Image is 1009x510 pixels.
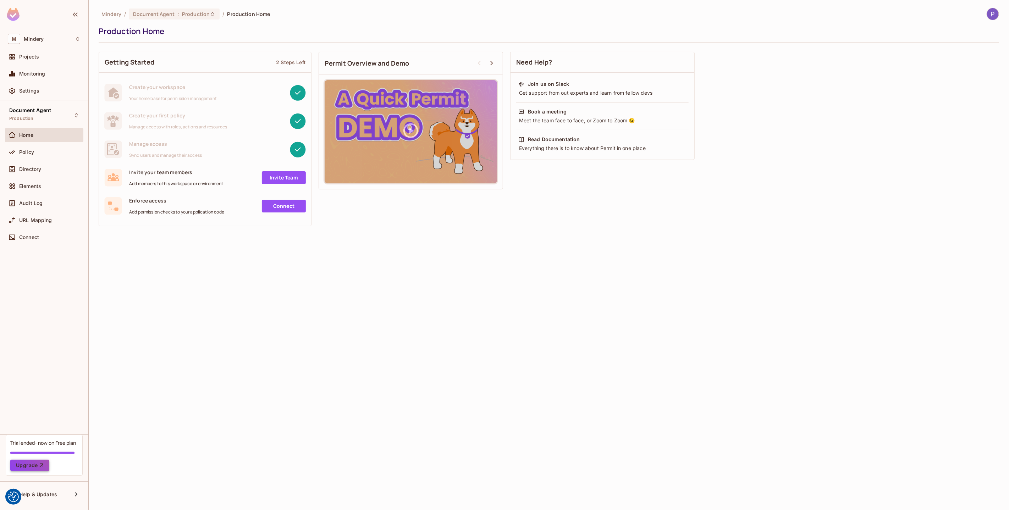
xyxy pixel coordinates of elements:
[24,36,44,42] span: Workspace: Mindery
[177,11,180,17] span: :
[518,145,687,152] div: Everything there is to know about Permit in one place
[129,124,227,130] span: Manage access with roles, actions and resources
[105,58,154,67] span: Getting Started
[8,492,19,502] button: Consent Preferences
[101,11,121,17] span: the active workspace
[262,171,306,184] a: Invite Team
[19,88,39,94] span: Settings
[129,153,202,158] span: Sync users and manage their access
[19,166,41,172] span: Directory
[262,200,306,212] a: Connect
[129,181,224,187] span: Add members to this workspace or environment
[19,132,34,138] span: Home
[129,84,217,90] span: Create your workspace
[8,492,19,502] img: Revisit consent button
[516,58,552,67] span: Need Help?
[528,108,567,115] div: Book a meeting
[182,11,210,17] span: Production
[129,140,202,147] span: Manage access
[7,8,20,21] img: SReyMgAAAABJRU5ErkJggg==
[129,112,227,119] span: Create your first policy
[9,107,51,113] span: Document Agent
[10,439,76,446] div: Trial ended- now on Free plan
[19,234,39,240] span: Connect
[19,71,45,77] span: Monitoring
[129,169,224,176] span: Invite your team members
[987,8,999,20] img: Patrick
[129,209,224,215] span: Add permission checks to your application code
[518,89,687,96] div: Get support from out experts and learn from fellow devs
[133,11,175,17] span: Document Agent
[19,200,43,206] span: Audit Log
[19,183,41,189] span: Elements
[19,54,39,60] span: Projects
[19,492,57,497] span: Help & Updates
[129,197,224,204] span: Enforce access
[129,96,217,101] span: Your home base for permission management
[222,11,224,17] li: /
[518,117,687,124] div: Meet the team face to face, or Zoom to Zoom 😉
[528,81,569,88] div: Join us on Slack
[528,136,580,143] div: Read Documentation
[325,59,409,68] span: Permit Overview and Demo
[124,11,126,17] li: /
[19,217,52,223] span: URL Mapping
[9,116,34,121] span: Production
[99,26,996,37] div: Production Home
[19,149,34,155] span: Policy
[276,59,305,66] div: 2 Steps Left
[8,34,20,44] span: M
[10,460,49,471] button: Upgrade
[227,11,270,17] span: Production Home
